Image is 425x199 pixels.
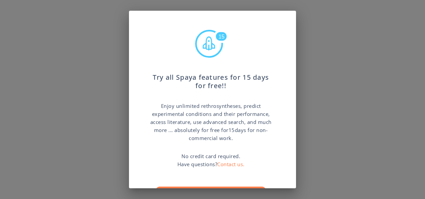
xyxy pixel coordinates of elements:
[219,34,225,40] text: 15
[149,102,273,142] p: Enjoy unlimited rethrosyntheses, predict experimental conditions and their performance, access li...
[217,161,245,168] a: Contact us.
[177,152,245,168] p: No credit card required. Have questions?
[149,67,273,90] p: Try all Spaya features for 15 days for free!!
